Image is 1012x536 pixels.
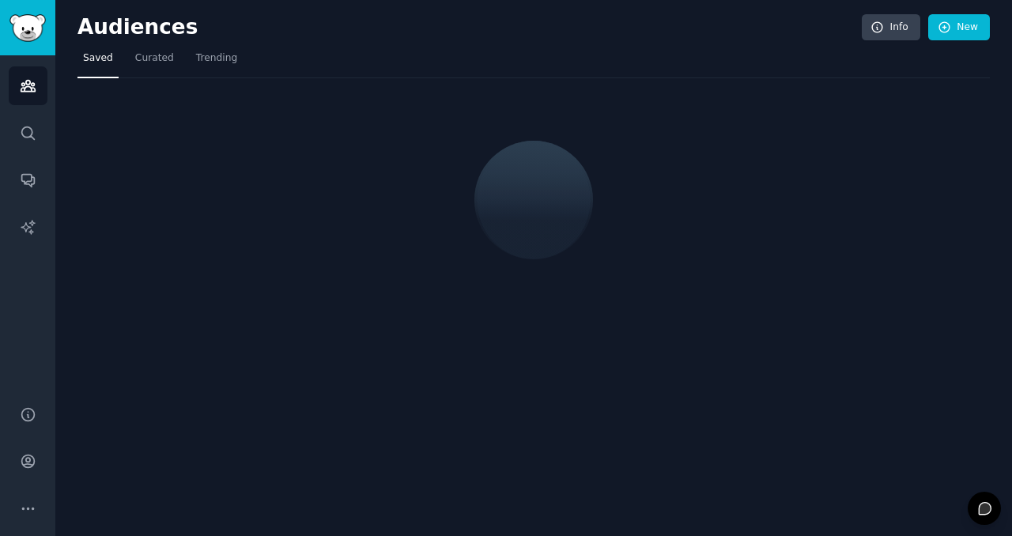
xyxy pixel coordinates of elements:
[83,51,113,66] span: Saved
[77,46,119,78] a: Saved
[862,14,920,41] a: Info
[9,14,46,42] img: GummySearch logo
[196,51,237,66] span: Trending
[77,15,862,40] h2: Audiences
[191,46,243,78] a: Trending
[130,46,179,78] a: Curated
[135,51,174,66] span: Curated
[928,14,990,41] a: New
